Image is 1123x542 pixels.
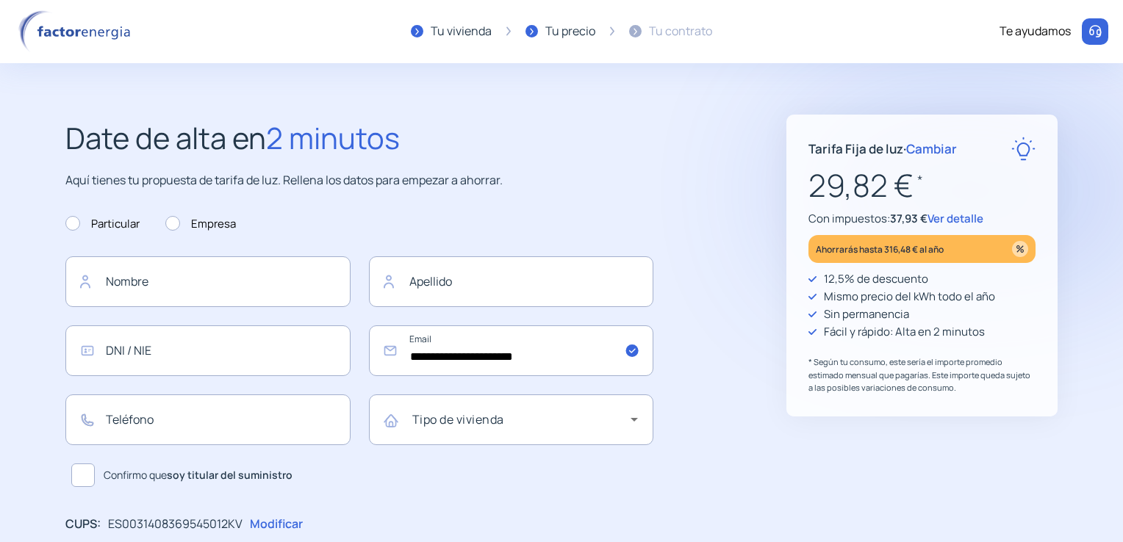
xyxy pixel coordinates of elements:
[1011,137,1036,161] img: rate-E.svg
[1000,22,1071,41] div: Te ayudamos
[104,467,293,483] span: Confirmo que
[250,515,303,534] p: Modificar
[165,215,236,233] label: Empresa
[431,22,492,41] div: Tu vivienda
[824,288,995,306] p: Mismo precio del kWh todo el año
[412,411,504,427] mat-label: Tipo de vivienda
[808,139,957,159] p: Tarifa Fija de luz ·
[928,211,983,226] span: Ver detalle
[816,241,944,258] p: Ahorrarás hasta 316,48 € al año
[906,140,957,157] span: Cambiar
[824,306,909,323] p: Sin permanencia
[15,10,140,53] img: logo factor
[824,270,928,288] p: 12,5% de descuento
[808,161,1036,210] p: 29,82 €
[824,323,985,341] p: Fácil y rápido: Alta en 2 minutos
[65,115,653,162] h2: Date de alta en
[65,515,101,534] p: CUPS:
[65,171,653,190] p: Aquí tienes tu propuesta de tarifa de luz. Rellena los datos para empezar a ahorrar.
[266,118,400,158] span: 2 minutos
[808,210,1036,228] p: Con impuestos:
[545,22,595,41] div: Tu precio
[65,215,140,233] label: Particular
[1088,24,1102,39] img: llamar
[649,22,712,41] div: Tu contrato
[890,211,928,226] span: 37,93 €
[108,515,243,534] p: ES0031408369545012KV
[1012,241,1028,257] img: percentage_icon.svg
[167,468,293,482] b: soy titular del suministro
[808,355,1036,394] p: * Según tu consumo, este sería el importe promedio estimado mensual que pagarías. Este importe qu...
